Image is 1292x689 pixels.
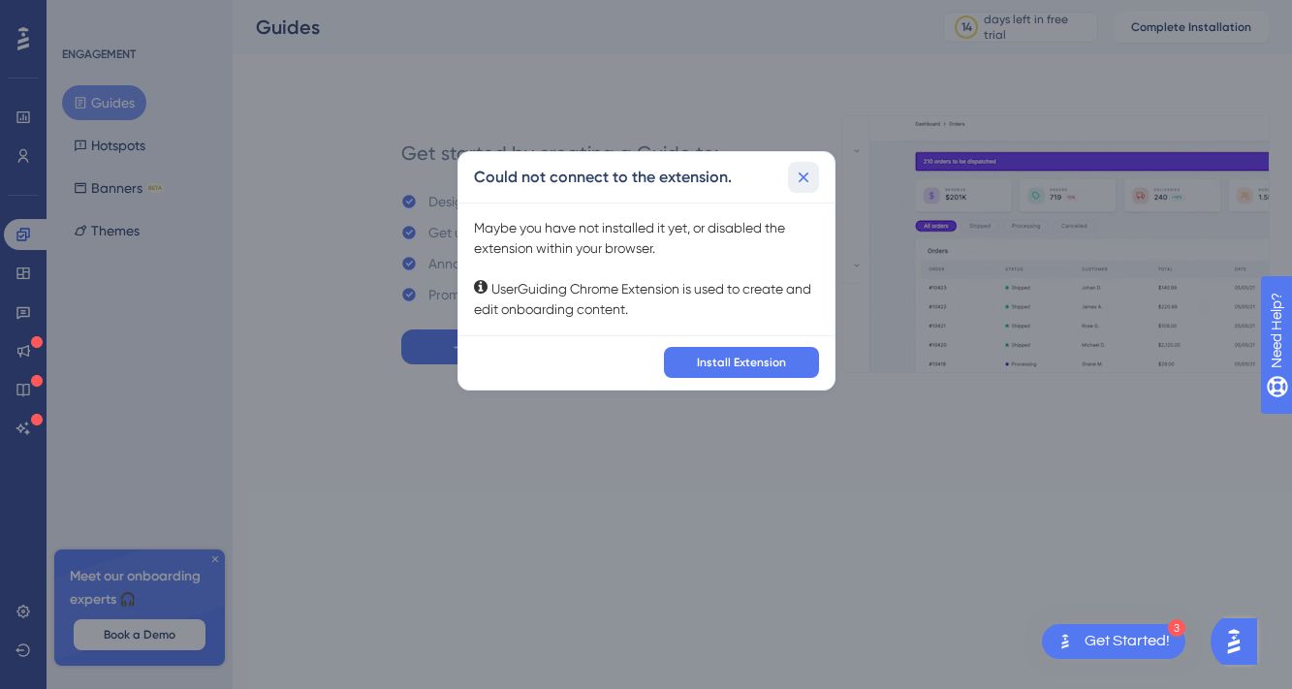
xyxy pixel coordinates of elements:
span: Install Extension [697,355,786,370]
iframe: UserGuiding AI Assistant Launcher [1211,612,1269,671]
div: Maybe you have not installed it yet, or disabled the extension within your browser. UserGuiding C... [474,218,819,320]
img: launcher-image-alternative-text [1054,630,1077,653]
h2: Could not connect to the extension. [474,166,732,189]
div: 3 [1168,619,1185,637]
span: Need Help? [46,5,121,28]
div: Open Get Started! checklist, remaining modules: 3 [1042,624,1185,659]
div: Get Started! [1085,631,1170,652]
